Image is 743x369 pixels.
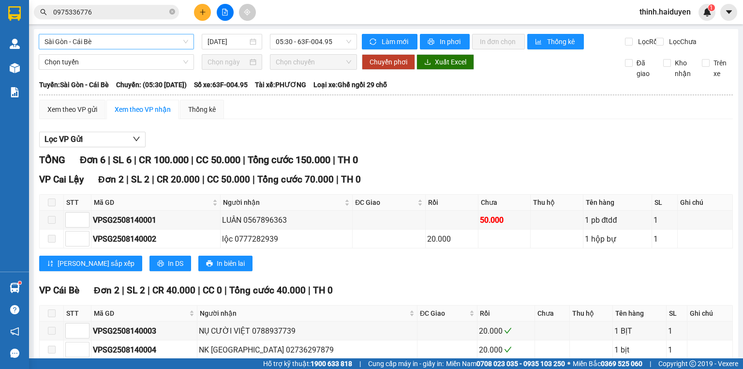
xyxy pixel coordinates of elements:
[359,358,361,369] span: |
[613,306,667,322] th: Tên hàng
[504,327,512,335] span: check
[191,154,193,166] span: |
[720,4,737,21] button: caret-down
[313,79,387,90] span: Loại xe: Ghế ngồi 29 chỗ
[194,79,248,90] span: Số xe: 63F-004.95
[45,34,188,49] span: Sài Gòn - Cái Bè
[45,55,188,69] span: Chọn tuyến
[708,4,715,11] sup: 1
[199,9,206,15] span: plus
[527,34,584,49] button: bar-chartThống kê
[115,104,171,115] div: Xem theo VP nhận
[355,197,416,208] span: ĐC Giao
[217,4,234,21] button: file-add
[58,258,134,269] span: [PERSON_NAME] sắp xếp
[243,154,245,166] span: |
[10,63,20,73] img: warehouse-icon
[710,58,733,79] span: Trên xe
[194,4,211,21] button: plus
[263,358,352,369] span: Hỗ trợ kỹ thuật:
[370,38,378,46] span: sync
[39,154,65,166] span: TỔNG
[703,8,712,16] img: icon-new-feature
[5,5,140,23] li: Hải Duyên
[67,54,74,61] span: environment
[535,38,543,46] span: bar-chart
[479,344,533,356] div: 20.000
[248,154,330,166] span: Tổng cước 150.000
[614,325,665,337] div: 1 BỊT
[127,285,145,296] span: SL 2
[276,55,352,69] span: Chọn chuyến
[168,258,183,269] span: In DS
[126,174,129,185] span: |
[157,260,164,268] span: printer
[223,197,342,208] span: Người nhận
[479,325,533,337] div: 20.000
[668,325,685,337] div: 1
[583,195,653,211] th: Tên hàng
[169,9,175,15] span: close-circle
[199,325,416,337] div: NỤ CƯỜI VIỆT 0788937739
[652,195,677,211] th: SL
[217,258,245,269] span: In biên lai
[687,306,733,322] th: Ghi chú
[53,7,167,17] input: Tìm tên, số ĐT hoặc mã đơn
[336,174,339,185] span: |
[39,81,109,89] b: Tuyến: Sài Gòn - Cái Bè
[535,306,570,322] th: Chưa
[139,154,189,166] span: CR 100.000
[207,174,250,185] span: CC 50.000
[122,285,124,296] span: |
[276,34,352,49] span: 05:30 - 63F-004.95
[157,174,200,185] span: CR 20.000
[224,285,227,296] span: |
[654,214,675,226] div: 1
[64,306,91,322] th: STT
[632,6,698,18] span: thinh.haiduyen
[585,233,651,245] div: 1 hộp bự
[333,154,335,166] span: |
[94,285,119,296] span: Đơn 2
[169,8,175,17] span: close-circle
[196,154,240,166] span: CC 50.000
[5,41,67,73] li: VP VP [GEOGRAPHIC_DATA]
[18,281,21,284] sup: 1
[113,154,132,166] span: SL 6
[654,233,675,245] div: 1
[504,346,512,354] span: check
[244,9,251,15] span: aim
[671,58,695,79] span: Kho nhận
[427,233,476,245] div: 20.000
[477,306,535,322] th: Rồi
[148,285,150,296] span: |
[440,36,462,47] span: In phơi
[152,285,195,296] span: CR 40.000
[45,133,83,145] span: Lọc VP Gửi
[678,195,733,211] th: Ghi chú
[47,260,54,268] span: sort-ascending
[368,358,444,369] span: Cung cấp máy in - giấy in:
[98,174,124,185] span: Đơn 2
[472,34,525,49] button: In đơn chọn
[10,39,20,49] img: warehouse-icon
[710,4,713,11] span: 1
[446,358,565,369] span: Miền Nam
[570,306,613,322] th: Thu hộ
[152,174,154,185] span: |
[601,360,642,368] strong: 0369 525 060
[420,308,467,319] span: ĐC Giao
[573,358,642,369] span: Miền Bắc
[40,9,47,15] span: search
[311,360,352,368] strong: 1900 633 818
[91,340,197,359] td: VPSG2508140004
[149,256,191,271] button: printerIn DS
[131,174,149,185] span: SL 2
[222,9,228,15] span: file-add
[634,36,660,47] span: Lọc Rồi
[650,358,651,369] span: |
[39,174,84,185] span: VP Cai Lậy
[93,325,195,337] div: VPSG2508140003
[308,285,311,296] span: |
[428,38,436,46] span: printer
